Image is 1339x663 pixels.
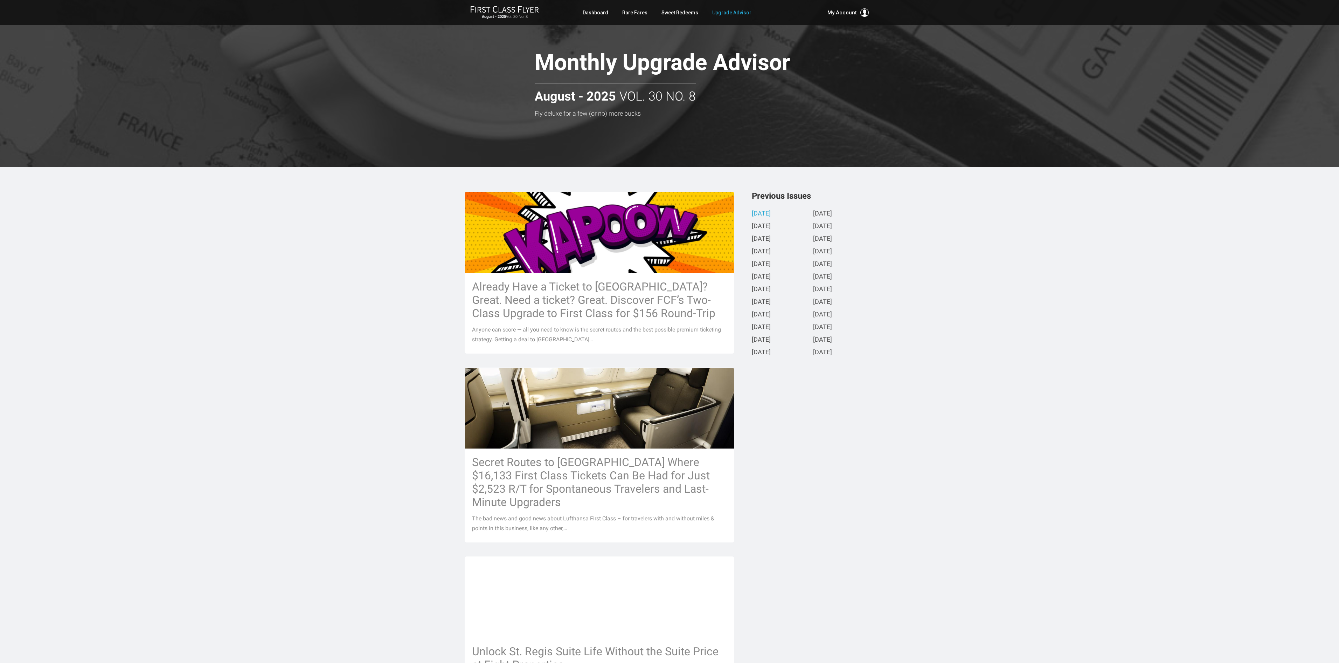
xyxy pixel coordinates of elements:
[752,324,771,331] a: [DATE]
[472,456,727,509] h3: Secret Routes to [GEOGRAPHIC_DATA] Where $16,133 First Class Tickets Can Be Had for Just $2,523 R...
[470,14,539,19] small: Vol. 30 No. 8
[752,273,771,281] a: [DATE]
[535,50,839,77] h1: Monthly Upgrade Advisor
[827,8,869,17] button: My Account
[535,83,696,104] h2: Vol. 30 No. 8
[752,299,771,306] a: [DATE]
[752,248,771,255] a: [DATE]
[813,261,832,268] a: [DATE]
[712,6,751,19] a: Upgrade Advisor
[813,223,832,230] a: [DATE]
[535,110,839,117] h3: Fly deluxe for a few (or no) more bucks
[622,6,647,19] a: Rare Fares
[813,324,832,331] a: [DATE]
[827,8,857,17] span: My Account
[813,311,832,319] a: [DATE]
[813,299,832,306] a: [DATE]
[465,368,734,542] a: Secret Routes to [GEOGRAPHIC_DATA] Where $16,133 First Class Tickets Can Be Had for Just $2,523 R...
[752,286,771,293] a: [DATE]
[472,325,727,344] p: Anyone can score — all you need to know is the secret routes and the best possible premium ticket...
[813,286,832,293] a: [DATE]
[813,273,832,281] a: [DATE]
[813,336,832,344] a: [DATE]
[470,6,539,13] img: First Class Flyer
[661,6,698,19] a: Sweet Redeems
[752,349,771,356] a: [DATE]
[472,280,727,320] h3: Already Have a Ticket to [GEOGRAPHIC_DATA]? Great. Need a ticket? Great. Discover FCF’s Two-Class...
[752,311,771,319] a: [DATE]
[583,6,608,19] a: Dashboard
[752,261,771,268] a: [DATE]
[752,223,771,230] a: [DATE]
[472,514,727,533] p: The bad news and good news about Lufthansa First Class – for travelers with and without miles & p...
[813,210,832,218] a: [DATE]
[752,235,771,243] a: [DATE]
[752,336,771,344] a: [DATE]
[465,192,734,353] a: Already Have a Ticket to [GEOGRAPHIC_DATA]? Great. Need a ticket? Great. Discover FCF’s Two-Class...
[752,192,874,200] h3: Previous Issues
[813,235,832,243] a: [DATE]
[535,90,616,104] strong: August - 2025
[813,248,832,255] a: [DATE]
[482,14,506,19] strong: August - 2025
[813,349,832,356] a: [DATE]
[752,210,771,218] a: [DATE]
[470,6,539,20] a: First Class FlyerAugust - 2025Vol. 30 No. 8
